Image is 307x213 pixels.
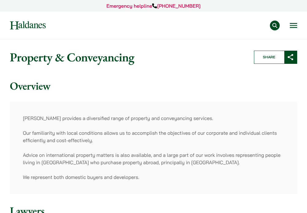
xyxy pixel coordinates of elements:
[290,23,297,28] button: Open menu
[254,51,284,64] span: Share
[23,151,284,166] p: Advice on international property matters is also available, and a large part of our work involves...
[270,21,280,30] button: Search
[254,51,297,64] button: Share
[10,50,245,64] h1: Property & Conveyancing
[23,129,284,144] p: Our familiarity with local conditions allows us to accomplish the objectives of our corporate and...
[10,79,297,93] h2: Overview
[23,114,284,122] p: [PERSON_NAME] provides a diversified range of property and conveyancing services.
[23,173,284,181] p: We represent both domestic buyers and developers.
[10,21,46,29] img: Logo of Haldanes
[106,3,201,9] a: Emergency helpline[PHONE_NUMBER]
